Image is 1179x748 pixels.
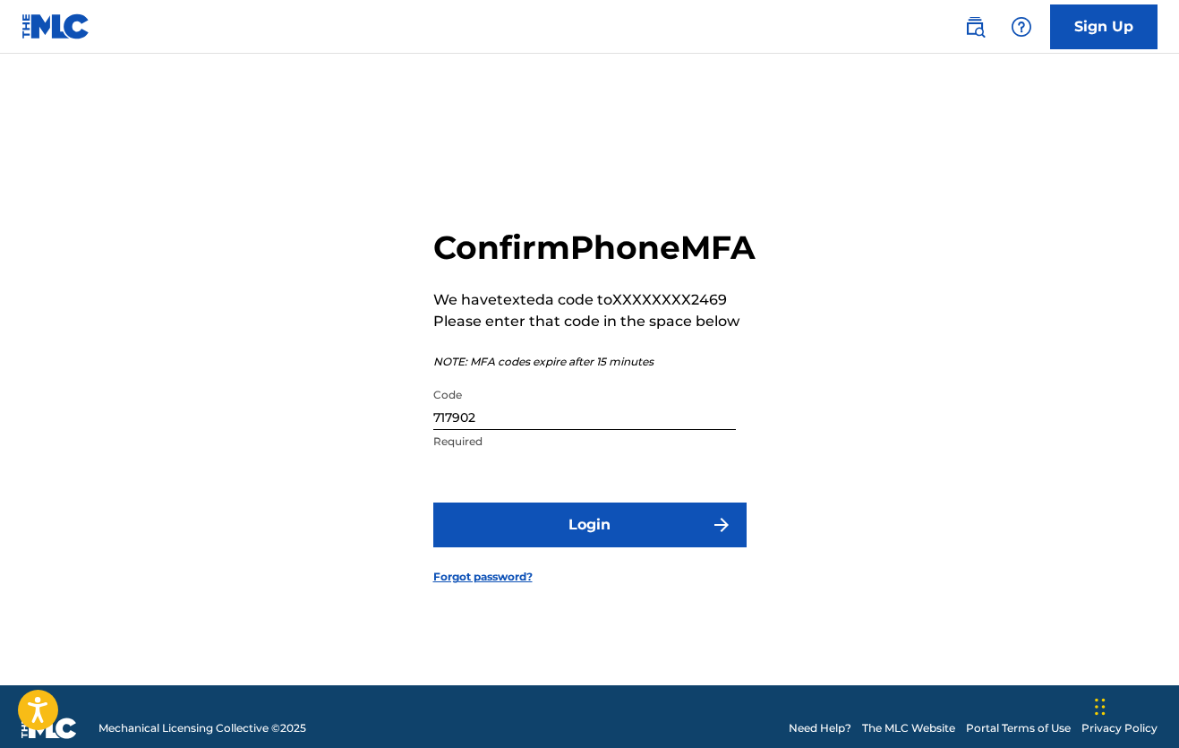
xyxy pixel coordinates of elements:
[862,720,955,736] a: The MLC Website
[433,354,756,370] p: NOTE: MFA codes expire after 15 minutes
[433,503,747,547] button: Login
[789,720,851,736] a: Need Help?
[433,289,756,311] p: We have texted a code to XXXXXXXX2469
[433,434,736,450] p: Required
[21,718,77,739] img: logo
[433,311,756,332] p: Please enter that code in the space below
[964,16,986,38] img: search
[433,569,533,585] a: Forgot password?
[1081,720,1158,736] a: Privacy Policy
[1011,16,1032,38] img: help
[1095,680,1106,734] div: Drag
[1089,662,1179,748] iframe: Chat Widget
[21,13,90,39] img: MLC Logo
[957,9,993,45] a: Public Search
[1050,4,1158,49] a: Sign Up
[1004,9,1039,45] div: Help
[966,720,1071,736] a: Portal Terms of Use
[98,720,306,736] span: Mechanical Licensing Collective © 2025
[433,228,756,268] h2: Confirm Phone MFA
[711,514,732,536] img: f7272a7cc735f4ea7f67.svg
